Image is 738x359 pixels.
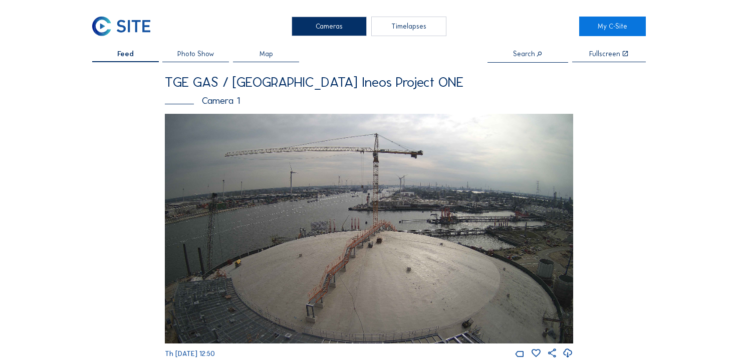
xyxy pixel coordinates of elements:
div: Cameras [292,17,367,36]
div: TGE GAS / [GEOGRAPHIC_DATA] Ineos Project ONE [165,75,573,89]
div: Fullscreen [589,51,620,58]
a: My C-Site [579,17,646,36]
span: Th [DATE] 12:50 [165,349,215,358]
span: Map [260,51,273,58]
span: Feed [117,51,134,58]
img: Image [165,114,573,343]
img: C-SITE Logo [92,17,150,36]
div: Timelapses [371,17,446,36]
a: C-SITE Logo [92,17,159,36]
span: Photo Show [177,51,214,58]
div: Camera 1 [165,96,573,106]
